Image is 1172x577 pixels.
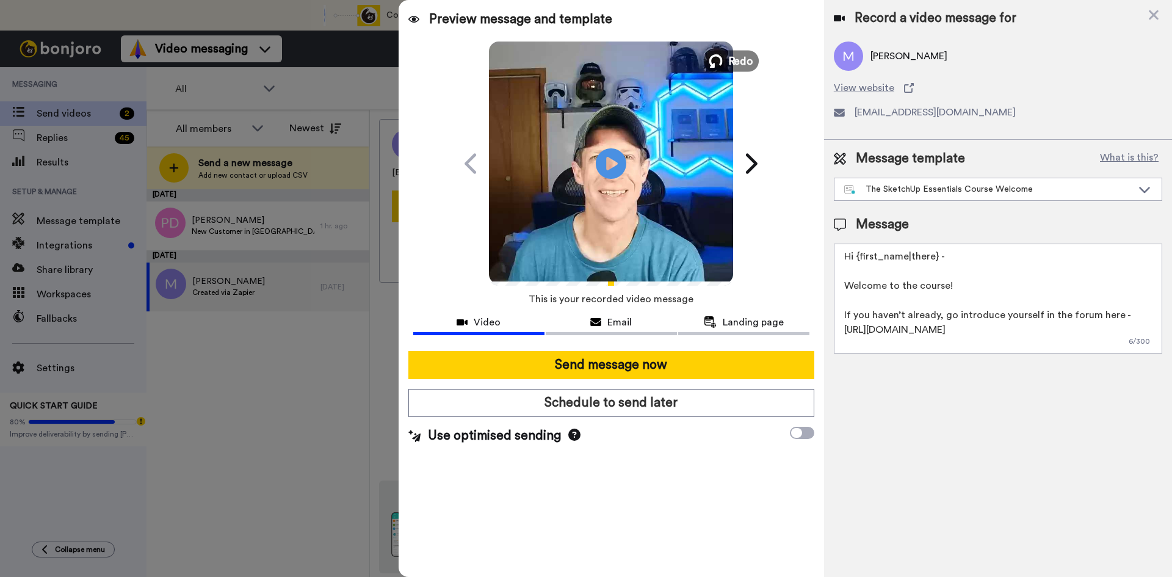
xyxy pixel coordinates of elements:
[723,315,784,330] span: Landing page
[856,216,909,234] span: Message
[408,351,814,379] button: Send message now
[844,185,856,195] img: nextgen-template.svg
[1096,150,1162,168] button: What is this?
[844,183,1132,195] div: The SketchUp Essentials Course Welcome
[856,150,965,168] span: Message template
[834,244,1162,354] textarea: Hi {first_name|there} - Welcome to the course! If you haven’t already, go introduce yourself in t...
[474,315,501,330] span: Video
[529,286,693,313] span: This is your recorded video message
[855,105,1016,120] span: [EMAIL_ADDRESS][DOMAIN_NAME]
[408,389,814,417] button: Schedule to send later
[607,315,632,330] span: Email
[428,427,561,445] span: Use optimised sending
